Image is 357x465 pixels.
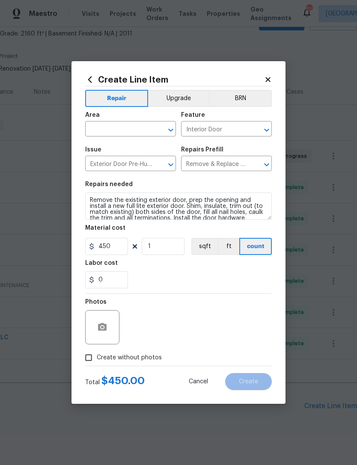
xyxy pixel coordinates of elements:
h5: Repairs Prefill [181,147,223,153]
span: $ 450.00 [101,376,145,386]
button: Create [225,373,272,390]
h5: Repairs needed [85,181,133,187]
h5: Feature [181,112,205,118]
h5: Labor cost [85,260,118,266]
button: Open [261,159,273,171]
span: Create without photos [97,353,162,362]
span: Cancel [189,379,208,385]
h5: Photos [85,299,107,305]
div: Total [85,376,145,387]
button: ft [218,238,239,255]
textarea: Remove the existing exterior door, prep the opening and install a new full lite exterior door. Sh... [85,193,272,220]
h2: Create Line Item [85,75,264,84]
h5: Material cost [85,225,125,231]
button: Upgrade [148,90,209,107]
button: sqft [191,238,218,255]
button: Open [261,124,273,136]
button: Open [165,159,177,171]
button: BRN [209,90,272,107]
button: Open [165,124,177,136]
button: count [239,238,272,255]
h5: Area [85,112,100,118]
button: Cancel [175,373,222,390]
span: Create [239,379,258,385]
button: Repair [85,90,148,107]
h5: Issue [85,147,101,153]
